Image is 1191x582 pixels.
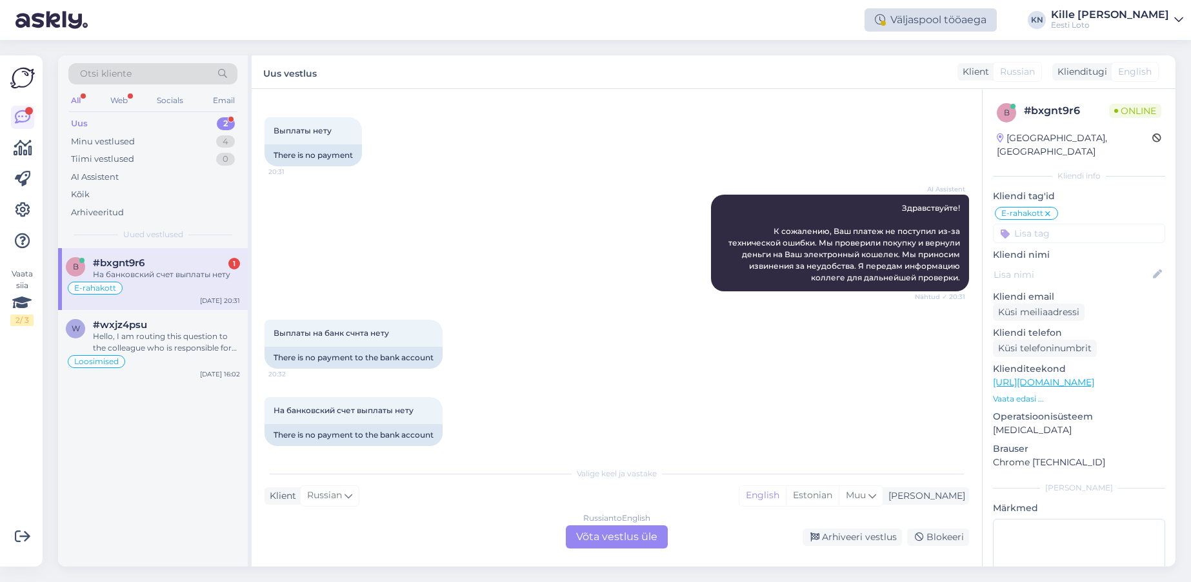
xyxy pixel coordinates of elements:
[993,248,1165,262] p: Kliendi nimi
[957,65,989,79] div: Klient
[1001,209,1043,217] span: E-rahakott
[566,525,668,548] div: Võta vestlus üle
[265,144,362,166] div: There is no payment
[10,66,35,90] img: Askly Logo
[73,262,79,271] span: b
[1109,104,1161,118] span: Online
[217,117,235,130] div: 2
[739,486,786,505] div: English
[915,292,965,302] span: Nähtud ✓ 20:31
[74,358,119,365] span: Loosimised
[993,362,1165,376] p: Klienditeekond
[216,153,235,166] div: 0
[71,135,135,148] div: Minu vestlused
[1051,10,1183,30] a: Kille [PERSON_NAME]Eesti Loto
[108,92,130,109] div: Web
[228,258,240,269] div: 1
[1052,65,1107,79] div: Klienditugi
[993,410,1165,423] p: Operatsioonisüsteem
[80,67,132,81] span: Otsi kliente
[993,376,1094,388] a: [URL][DOMAIN_NAME]
[993,290,1165,304] p: Kliendi email
[1051,20,1169,30] div: Eesti Loto
[268,447,317,456] span: 20:33
[274,328,389,338] span: Выплаты на банк счнта нету
[71,188,90,201] div: Kõik
[993,304,1085,321] div: Küsi meiliaadressi
[216,135,235,148] div: 4
[123,229,183,240] span: Uued vestlused
[10,268,34,326] div: Vaata siia
[993,442,1165,456] p: Brauser
[993,482,1165,494] div: [PERSON_NAME]
[993,224,1165,243] input: Lisa tag
[268,369,317,379] span: 20:32
[265,424,443,446] div: There is no payment to the bank account
[993,170,1165,182] div: Kliendi info
[1051,10,1169,20] div: Kille [PERSON_NAME]
[1000,65,1035,79] span: Russian
[68,92,83,109] div: All
[1004,108,1010,117] span: b
[93,319,147,331] span: #wxjz4psu
[154,92,186,109] div: Socials
[93,257,145,269] span: #bxgnt9r6
[200,296,240,306] div: [DATE] 20:31
[803,529,902,546] div: Arhiveeri vestlus
[883,489,965,503] div: [PERSON_NAME]
[10,315,34,326] div: 2 / 3
[994,267,1150,282] input: Lisa nimi
[993,393,1165,405] p: Vaata edasi ...
[993,501,1165,515] p: Märkmed
[263,63,317,81] label: Uus vestlus
[265,347,443,369] div: There is no payment to the bank account
[93,331,240,354] div: Hello, I am routing this question to the colleague who is responsible for this topic. The reply m...
[997,131,1152,159] div: [GEOGRAPHIC_DATA], [GEOGRAPHIC_DATA]
[728,203,962,282] span: Здравствуйте! К сожалению, Ваш платеж не поступил из-за технической ошибки. Мы проверили покупку ...
[786,486,839,505] div: Estonian
[993,456,1165,469] p: Chrome [TECHNICAL_ID]
[268,167,317,177] span: 20:31
[907,529,969,546] div: Blokeeri
[71,153,134,166] div: Tiimi vestlused
[993,423,1165,437] p: [MEDICAL_DATA]
[1118,65,1152,79] span: English
[274,405,414,415] span: На банковский счет выплаты нету
[993,340,1097,357] div: Küsi telefoninumbrit
[71,117,88,130] div: Uus
[993,189,1165,203] p: Kliendi tag'id
[865,8,997,32] div: Väljaspool tööaega
[210,92,237,109] div: Email
[265,489,296,503] div: Klient
[307,489,342,503] span: Russian
[274,126,332,135] span: Выплаты нету
[993,326,1165,340] p: Kliendi telefon
[846,489,866,501] span: Muu
[200,369,240,379] div: [DATE] 16:02
[93,269,240,280] div: На банковский счет выплаты нету
[1028,11,1046,29] div: KN
[72,324,80,333] span: w
[71,206,124,219] div: Arhiveeritud
[917,184,965,194] span: AI Assistent
[265,468,969,480] div: Valige keel ja vastake
[74,284,116,292] span: E-rahakott
[71,171,119,184] div: AI Assistent
[1024,103,1109,119] div: # bxgnt9r6
[583,512,650,524] div: Russian to English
